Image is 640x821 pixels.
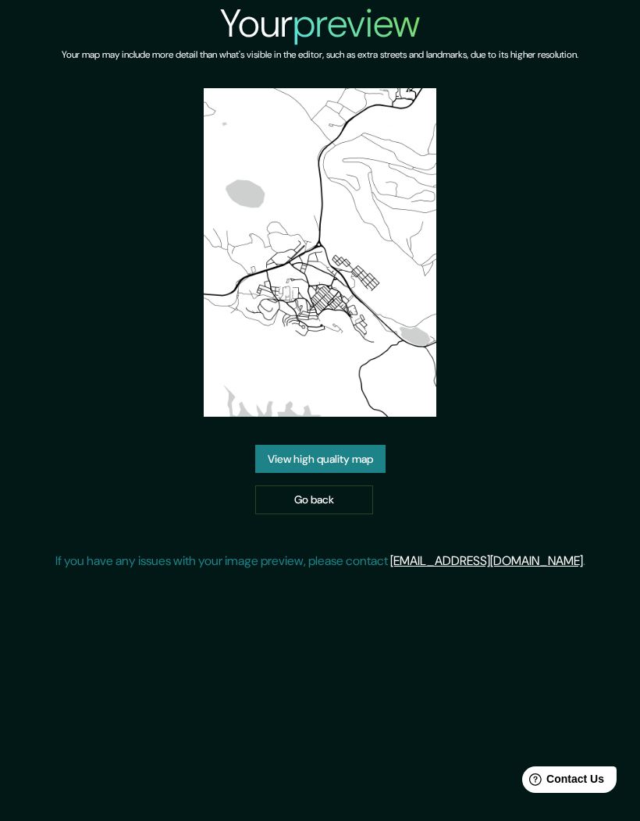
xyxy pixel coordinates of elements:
[390,553,583,569] a: [EMAIL_ADDRESS][DOMAIN_NAME]
[255,485,373,514] a: Go back
[255,445,386,474] a: View high quality map
[204,88,436,417] img: created-map-preview
[55,552,585,570] p: If you have any issues with your image preview, please contact .
[501,760,623,804] iframe: Help widget launcher
[62,47,578,63] h6: Your map may include more detail than what's visible in the editor, such as extra streets and lan...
